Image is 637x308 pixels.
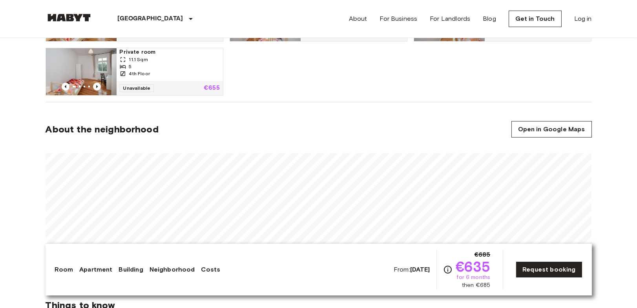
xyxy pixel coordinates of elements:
[129,63,132,70] span: 5
[483,14,496,24] a: Blog
[46,14,93,22] img: Habyt
[46,123,159,135] span: About the neighborhood
[475,250,491,259] span: €685
[118,14,183,24] p: [GEOGRAPHIC_DATA]
[120,48,220,56] span: Private room
[443,265,453,274] svg: Check cost overview for full price breakdown. Please note that discounts apply to new joiners onl...
[462,281,490,289] span: then €685
[93,83,101,91] button: Previous image
[150,265,195,274] a: Neighborhood
[349,14,367,24] a: About
[201,265,220,274] a: Costs
[574,14,592,24] a: Log in
[410,266,430,273] b: [DATE]
[129,56,148,63] span: 11.1 Sqm
[119,265,143,274] a: Building
[62,83,69,91] button: Previous image
[55,265,73,274] a: Room
[511,121,592,138] a: Open in Google Maps
[456,274,490,281] span: for 6 months
[46,48,117,95] img: Marketing picture of unit DE-01-202-01M
[46,153,592,271] canvas: Map
[456,259,491,274] span: €635
[509,11,562,27] a: Get in Touch
[430,14,470,24] a: For Landlords
[380,14,417,24] a: For Business
[394,265,430,274] span: From:
[204,85,220,91] p: €655
[516,261,582,278] a: Request booking
[79,265,112,274] a: Apartment
[46,48,223,96] a: Marketing picture of unit DE-01-202-01MPrevious imagePrevious imagePrivate room11.1 Sqm54th Floor...
[129,70,150,77] span: 4th Floor
[120,84,154,92] span: Unavailable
